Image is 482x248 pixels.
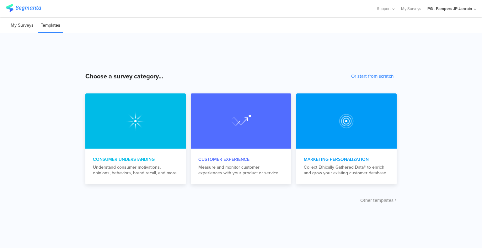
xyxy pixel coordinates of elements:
[304,165,389,176] div: Collect Ethically Gathered Data® to enrich and grow your existing customer database
[360,197,394,204] span: Other templates
[93,165,178,176] div: Understand consumer motivations, opinions, behaviors, brand recall, and more
[198,156,284,163] div: Customer Experience
[377,6,391,12] span: Support
[351,73,394,80] button: Or start from scratch
[8,18,36,33] li: My Surveys
[360,197,397,204] button: Other templates
[427,6,472,12] div: PG - Pampers JP Janrain
[304,156,389,163] div: Marketing Personalization
[198,165,284,176] div: Measure and monitor customer experiences with your product or service
[336,111,356,131] img: customer_experience.svg
[231,111,251,131] img: marketing_personalization.svg
[38,18,63,33] li: Templates
[85,71,163,81] div: Choose a survey category...
[126,111,146,131] img: consumer_understanding.svg
[93,156,178,163] div: Consumer Understanding
[6,4,41,12] img: segmanta logo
